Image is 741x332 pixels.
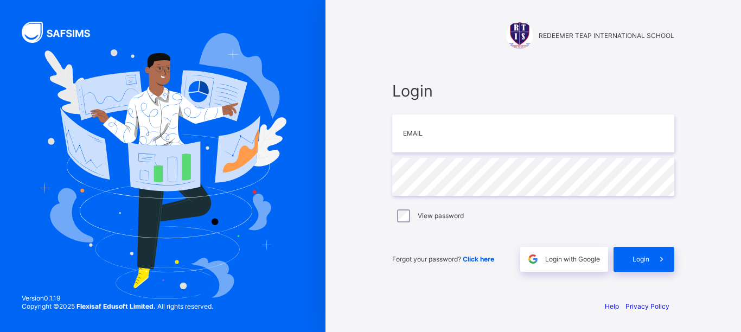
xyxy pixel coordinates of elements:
[463,255,494,263] a: Click here
[392,81,674,100] span: Login
[22,294,213,302] span: Version 0.1.19
[22,302,213,310] span: Copyright © 2025 All rights reserved.
[539,31,674,40] span: REDEEMER TEAP INTERNATIONAL SCHOOL
[625,302,669,310] a: Privacy Policy
[39,33,286,299] img: Hero Image
[392,255,494,263] span: Forgot your password?
[527,253,539,265] img: google.396cfc9801f0270233282035f929180a.svg
[545,255,600,263] span: Login with Google
[633,255,649,263] span: Login
[22,22,103,43] img: SAFSIMS Logo
[76,302,156,310] strong: Flexisaf Edusoft Limited.
[605,302,619,310] a: Help
[418,212,464,220] label: View password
